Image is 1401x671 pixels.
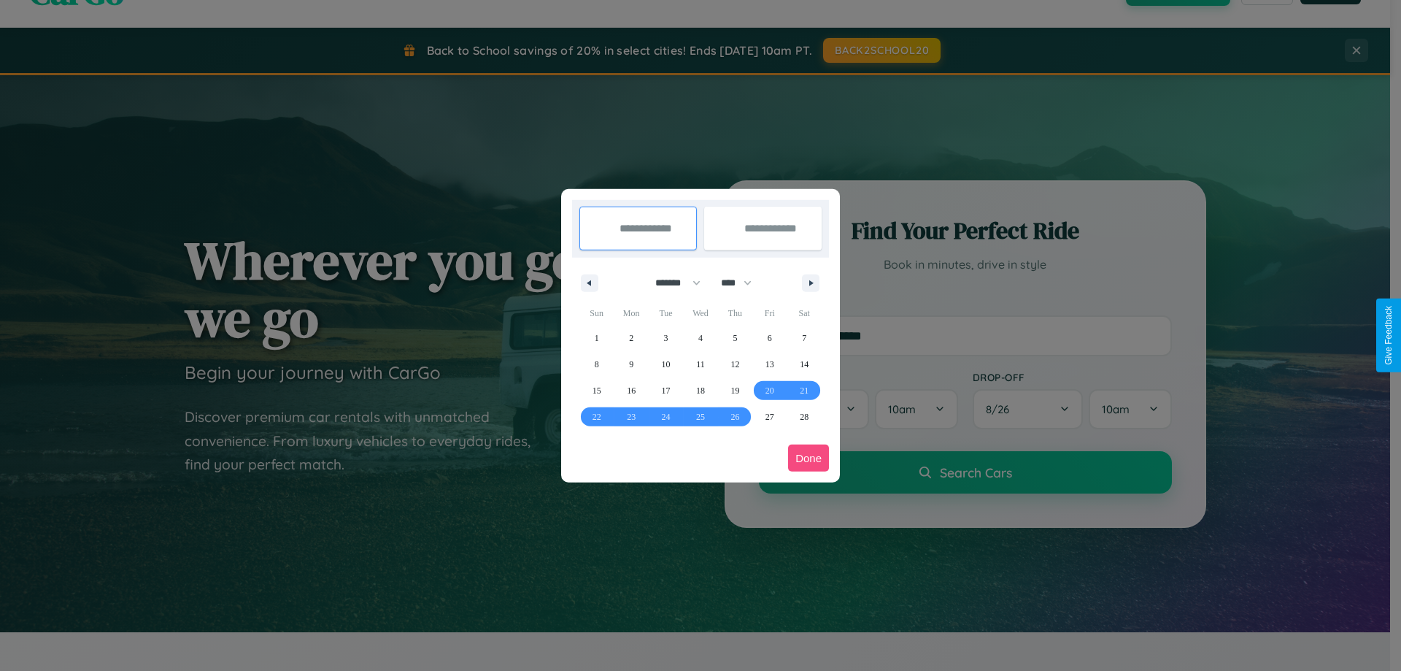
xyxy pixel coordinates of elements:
button: 28 [787,404,822,430]
button: 2 [614,325,648,351]
button: 15 [579,377,614,404]
button: 17 [649,377,683,404]
span: 26 [730,404,739,430]
div: Give Feedback [1383,306,1394,365]
span: Fri [752,302,787,325]
span: 2 [629,325,633,351]
button: 3 [649,325,683,351]
span: 12 [730,351,739,377]
span: 21 [800,377,808,404]
span: 15 [593,377,601,404]
span: 25 [696,404,705,430]
span: 24 [662,404,671,430]
button: 23 [614,404,648,430]
button: 14 [787,351,822,377]
button: 24 [649,404,683,430]
button: 27 [752,404,787,430]
button: 6 [752,325,787,351]
span: Sat [787,302,822,325]
button: 9 [614,351,648,377]
span: Tue [649,302,683,325]
span: 23 [627,404,636,430]
span: 22 [593,404,601,430]
span: Thu [718,302,752,325]
button: 18 [683,377,717,404]
button: 22 [579,404,614,430]
span: 18 [696,377,705,404]
span: 17 [662,377,671,404]
span: 20 [765,377,774,404]
button: 8 [579,351,614,377]
span: 7 [802,325,806,351]
button: Done [788,445,829,472]
button: 12 [718,351,752,377]
span: 11 [696,351,705,377]
button: 21 [787,377,822,404]
button: 10 [649,351,683,377]
button: 7 [787,325,822,351]
span: 1 [595,325,599,351]
span: 27 [765,404,774,430]
span: 6 [768,325,772,351]
button: 1 [579,325,614,351]
span: 19 [730,377,739,404]
button: 4 [683,325,717,351]
button: 20 [752,377,787,404]
button: 16 [614,377,648,404]
span: 14 [800,351,808,377]
span: 13 [765,351,774,377]
span: Wed [683,302,717,325]
button: 26 [718,404,752,430]
span: 3 [664,325,668,351]
span: 5 [733,325,737,351]
span: 9 [629,351,633,377]
button: 11 [683,351,717,377]
span: 10 [662,351,671,377]
span: 16 [627,377,636,404]
button: 25 [683,404,717,430]
span: 4 [698,325,703,351]
button: 13 [752,351,787,377]
span: 28 [800,404,808,430]
button: 19 [718,377,752,404]
span: Sun [579,302,614,325]
span: Mon [614,302,648,325]
button: 5 [718,325,752,351]
span: 8 [595,351,599,377]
